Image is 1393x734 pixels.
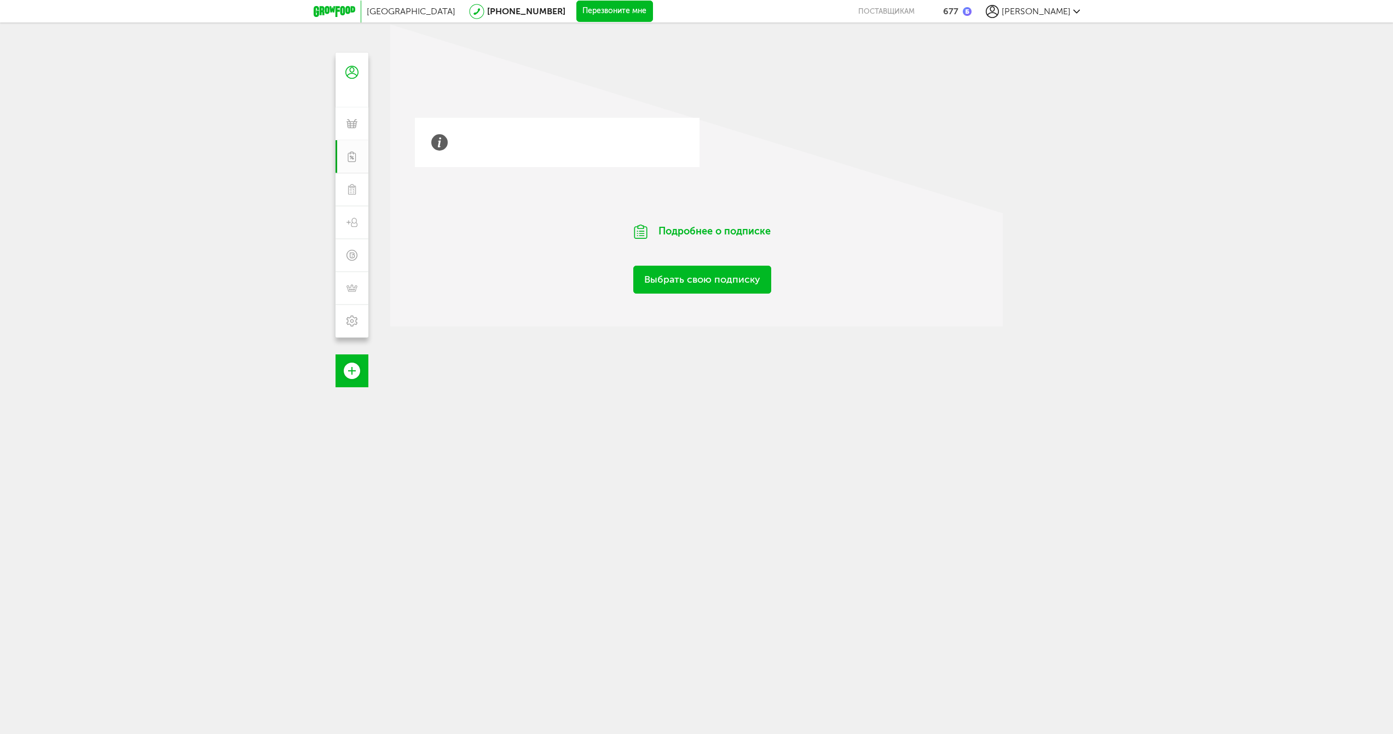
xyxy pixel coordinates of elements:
[431,134,448,151] img: info-grey.b4c3b60.svg
[943,6,958,16] div: 677
[604,211,801,253] div: Подробнее о подписке
[633,266,771,294] a: Выбрать свою подписку
[576,1,653,22] button: Перезвоните мне
[487,6,565,16] a: [PHONE_NUMBER]
[367,6,455,16] span: [GEOGRAPHIC_DATA]
[963,7,972,16] img: bonus_b.cdccf46.png
[1002,6,1071,16] span: [PERSON_NAME]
